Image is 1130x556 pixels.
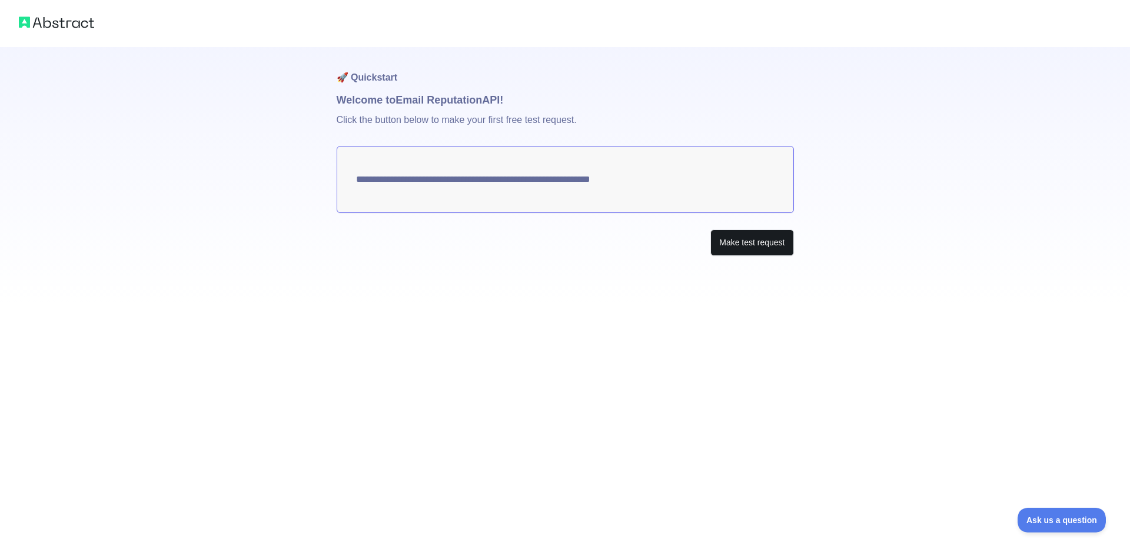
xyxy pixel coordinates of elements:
h1: Welcome to Email Reputation API! [337,92,794,108]
img: Abstract logo [19,14,94,31]
button: Make test request [710,229,793,256]
iframe: Toggle Customer Support [1018,508,1106,532]
p: Click the button below to make your first free test request. [337,108,794,146]
h1: 🚀 Quickstart [337,47,794,92]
